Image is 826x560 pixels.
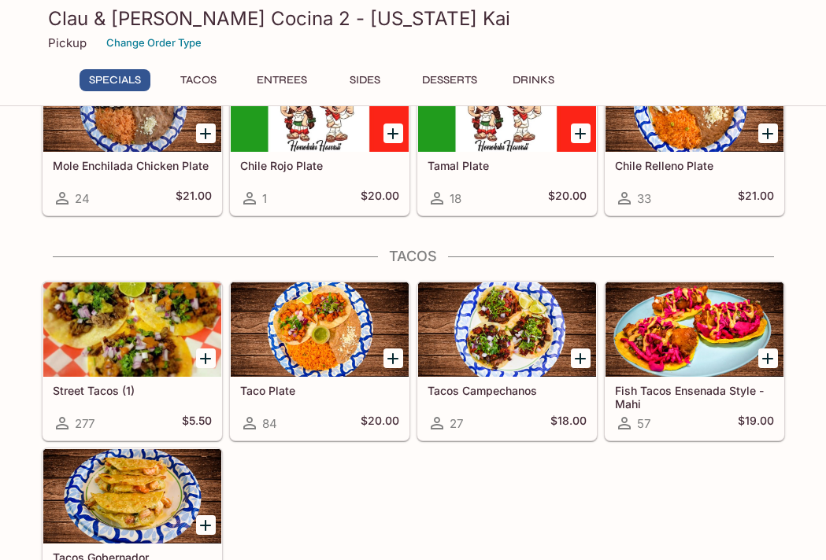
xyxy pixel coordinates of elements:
[42,248,785,265] h4: Tacos
[182,414,212,433] h5: $5.50
[196,348,216,368] button: Add Street Tacos (1)
[53,384,212,397] h5: Street Tacos (1)
[361,414,399,433] h5: $20.00
[606,57,783,152] div: Chile Relleno Plate
[758,348,778,368] button: Add Fish Tacos Ensenada Style - Mahi
[43,449,221,543] div: Tacos Gobernador
[240,384,399,397] h5: Taco Plate
[418,282,596,377] div: Tacos Campechanos
[246,69,317,91] button: Entrees
[605,57,784,216] a: Chile Relleno Plate33$21.00
[53,159,212,172] h5: Mole Enchilada Chicken Plate
[231,57,409,152] div: Chile Rojo Plate
[550,414,587,433] h5: $18.00
[615,159,774,172] h5: Chile Relleno Plate
[330,69,401,91] button: Sides
[361,189,399,208] h5: $20.00
[43,282,222,440] a: Street Tacos (1)277$5.50
[43,282,221,377] div: Street Tacos (1)
[99,31,209,55] button: Change Order Type
[758,123,778,143] button: Add Chile Relleno Plate
[498,69,569,91] button: Drinks
[637,191,651,206] span: 33
[428,384,587,397] h5: Tacos Campechanos
[43,57,222,216] a: Mole Enchilada Chicken Plate24$21.00
[75,191,90,206] span: 24
[48,6,779,31] h3: Clau & [PERSON_NAME] Cocina 2 - [US_STATE] Kai
[48,35,87,50] p: Pickup
[418,57,596,152] div: Tamal Plate
[450,416,463,431] span: 27
[606,282,783,377] div: Fish Tacos Ensenada Style - Mahi
[231,282,409,377] div: Taco Plate
[383,348,403,368] button: Add Taco Plate
[163,69,234,91] button: Tacos
[417,282,597,440] a: Tacos Campechanos27$18.00
[548,189,587,208] h5: $20.00
[75,416,94,431] span: 277
[571,123,591,143] button: Add Tamal Plate
[383,123,403,143] button: Add Chile Rojo Plate
[428,159,587,172] h5: Tamal Plate
[240,159,399,172] h5: Chile Rojo Plate
[413,69,486,91] button: Desserts
[43,57,221,152] div: Mole Enchilada Chicken Plate
[230,282,409,440] a: Taco Plate84$20.00
[738,414,774,433] h5: $19.00
[637,416,650,431] span: 57
[262,416,277,431] span: 84
[450,191,461,206] span: 18
[417,57,597,216] a: Tamal Plate18$20.00
[196,123,216,143] button: Add Mole Enchilada Chicken Plate
[571,348,591,368] button: Add Tacos Campechanos
[196,515,216,535] button: Add Tacos Gobernador
[738,189,774,208] h5: $21.00
[615,384,774,410] h5: Fish Tacos Ensenada Style - Mahi
[80,69,150,91] button: Specials
[605,282,784,440] a: Fish Tacos Ensenada Style - Mahi57$19.00
[230,57,409,216] a: Chile Rojo Plate1$20.00
[176,189,212,208] h5: $21.00
[262,191,267,206] span: 1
